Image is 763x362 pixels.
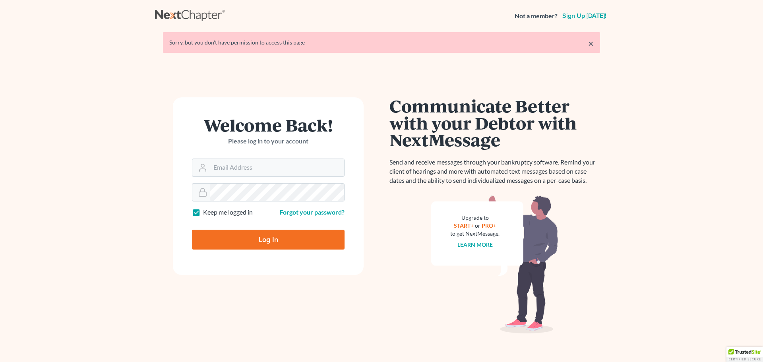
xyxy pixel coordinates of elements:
div: Sorry, but you don't have permission to access this page [169,39,594,46]
input: Email Address [210,159,344,176]
a: Forgot your password? [280,208,345,216]
strong: Not a member? [515,12,558,21]
a: × [588,39,594,48]
a: START+ [454,222,474,229]
a: Learn more [457,241,493,248]
input: Log In [192,230,345,250]
p: Please log in to your account [192,137,345,146]
h1: Welcome Back! [192,116,345,134]
h1: Communicate Better with your Debtor with NextMessage [389,97,600,148]
a: Sign up [DATE]! [561,13,608,19]
span: or [475,222,480,229]
img: nextmessage_bg-59042aed3d76b12b5cd301f8e5b87938c9018125f34e5fa2b7a6b67550977c72.svg [431,195,558,334]
a: PRO+ [482,222,496,229]
div: TrustedSite Certified [726,347,763,362]
div: to get NextMessage. [450,230,500,238]
label: Keep me logged in [203,208,253,217]
div: Upgrade to [450,214,500,222]
p: Send and receive messages through your bankruptcy software. Remind your client of hearings and mo... [389,158,600,185]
